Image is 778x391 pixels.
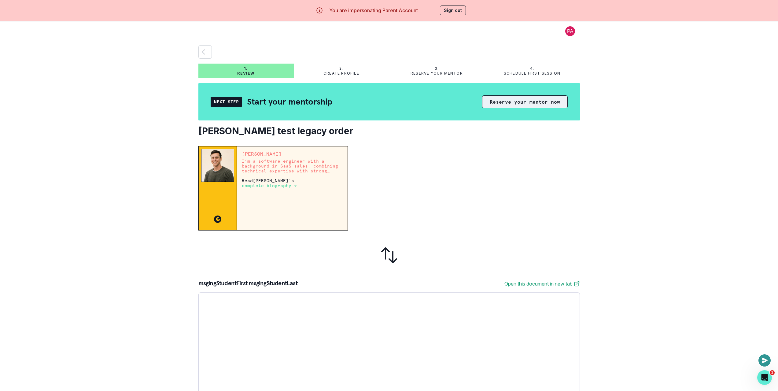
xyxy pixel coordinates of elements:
p: I’m a software engineer with a background in SaaS sales, combining technical expertise with stron... [242,159,343,173]
iframe: Intercom live chat [757,370,772,385]
p: Reserve your mentor [411,71,463,76]
p: Read [PERSON_NAME] 's [242,178,343,188]
p: 2. [339,66,343,71]
p: msgingStudentFirst msgingStudentLast [198,280,297,287]
button: Sign out [440,6,466,15]
p: 3. [435,66,439,71]
button: profile picture [560,26,580,36]
img: CC image [214,216,221,223]
div: Next Step [211,97,242,107]
p: You are impersonating Parent Account [329,7,418,14]
h2: [PERSON_NAME] test legacy order [198,125,580,136]
p: Create profile [323,71,359,76]
p: 1. [244,66,248,71]
p: Review [237,71,254,76]
button: Reserve your mentor now [482,95,568,108]
h2: Start your mentorship [247,96,332,107]
p: Schedule first session [504,71,560,76]
img: Mentor Image [201,149,234,182]
p: [PERSON_NAME] [242,151,343,156]
button: Open or close messaging widget [758,354,771,367]
span: 1 [770,370,775,375]
a: complete biography → [242,183,297,188]
a: Open this document in new tab [504,280,580,287]
p: 4. [530,66,534,71]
